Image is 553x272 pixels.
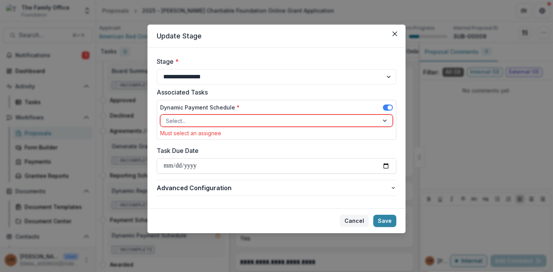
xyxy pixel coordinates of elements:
div: Must select an assignee [160,130,393,136]
span: Advanced Configuration [157,183,390,192]
label: Stage [157,57,392,66]
button: Cancel [340,215,369,227]
label: Dynamic Payment Schedule [160,103,240,111]
button: Close [389,28,401,40]
header: Update Stage [147,25,406,48]
button: Advanced Configuration [157,180,396,196]
label: Task Due Date [157,146,392,155]
button: Save [373,215,396,227]
label: Associated Tasks [157,88,392,97]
